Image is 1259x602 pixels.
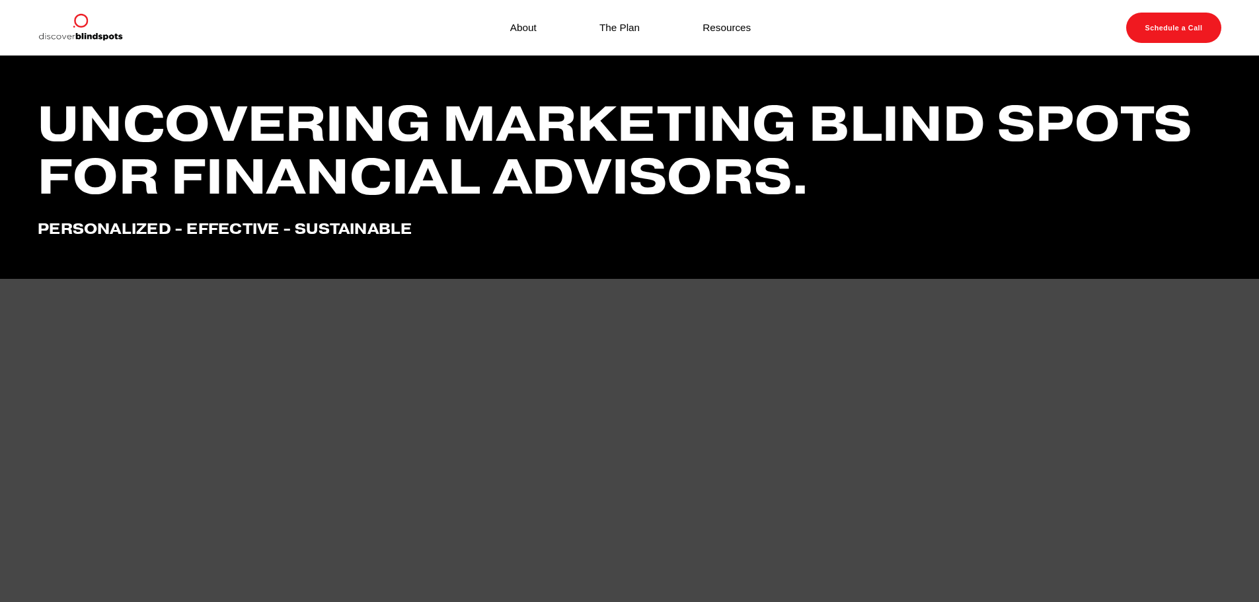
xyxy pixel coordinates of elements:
[599,19,640,36] a: The Plan
[703,19,751,36] a: Resources
[38,220,1221,237] h4: Personalized - effective - Sustainable
[38,13,122,43] img: Discover Blind Spots
[38,97,1221,203] h1: Uncovering marketing blind spots for financial advisors.
[1126,13,1221,43] a: Schedule a Call
[510,19,537,36] a: About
